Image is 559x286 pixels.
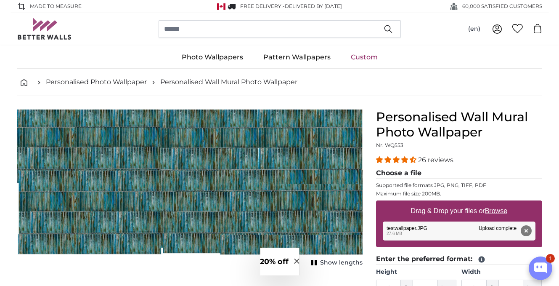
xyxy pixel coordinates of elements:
span: Show lengths [320,259,363,267]
span: Made to Measure [30,3,82,10]
img: personalised-photo [17,110,363,255]
span: - [283,3,342,9]
img: Betterwalls [17,18,72,40]
span: 4.54 stars [376,156,418,164]
label: Width [461,268,542,276]
div: 1 [546,254,555,263]
label: Height [376,268,456,276]
p: Supported file formats JPG, PNG, TIFF, PDF [376,182,542,189]
button: Show lengths [308,257,363,269]
legend: Choose a file [376,168,542,179]
a: Personalised Wall Mural Photo Wallpaper [160,77,297,87]
p: Maximum file size 200MB. [376,190,542,197]
button: Open chatbox [529,257,552,280]
u: Browse [485,207,507,214]
h1: Personalised Wall Mural Photo Wallpaper [376,110,542,140]
span: Delivered by [DATE] [285,3,342,9]
img: Canada [217,3,225,10]
div: 1 of 1 [17,110,363,269]
nav: breadcrumbs [17,69,542,96]
a: Custom [341,46,388,68]
a: Photo Wallpapers [172,46,253,68]
a: Pattern Wallpapers [253,46,341,68]
button: (en) [461,21,487,37]
span: FREE delivery! [240,3,283,9]
span: 60,000 SATISFIED CUSTOMERS [462,3,542,10]
a: Personalised Photo Wallpaper [46,77,147,87]
span: 26 reviews [418,156,453,164]
label: Drag & Drop your files or [407,203,510,219]
span: Nr. WQ553 [376,142,403,148]
legend: Enter the preferred format: [376,254,542,265]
